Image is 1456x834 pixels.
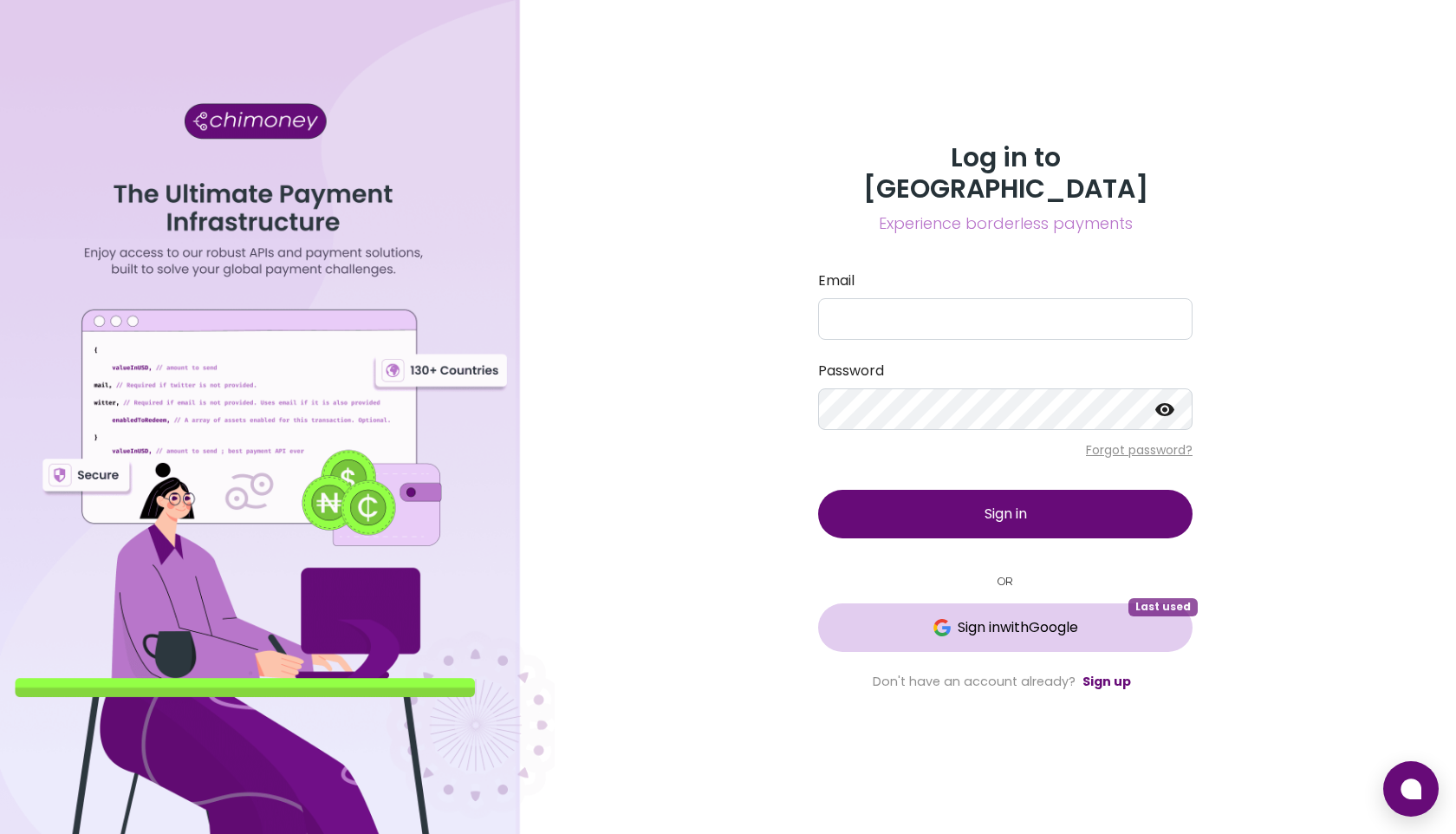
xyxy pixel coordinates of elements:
[818,441,1193,459] p: Forgot password?
[818,603,1193,652] button: GoogleSign inwithGoogleLast used
[985,504,1027,524] span: Sign in
[818,573,1193,590] small: OR
[933,619,951,636] img: Google
[1383,761,1439,817] button: Open chat window
[1082,673,1131,690] a: Sign up
[818,270,1193,291] label: Email
[873,673,1076,690] span: Don't have an account already?
[1128,598,1198,616] span: Last used
[818,142,1193,205] h3: Log in to [GEOGRAPHIC_DATA]
[818,212,1193,236] span: Experience borderless payments
[818,361,1193,381] label: Password
[818,490,1193,538] button: Sign in
[958,617,1078,638] span: Sign in with Google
